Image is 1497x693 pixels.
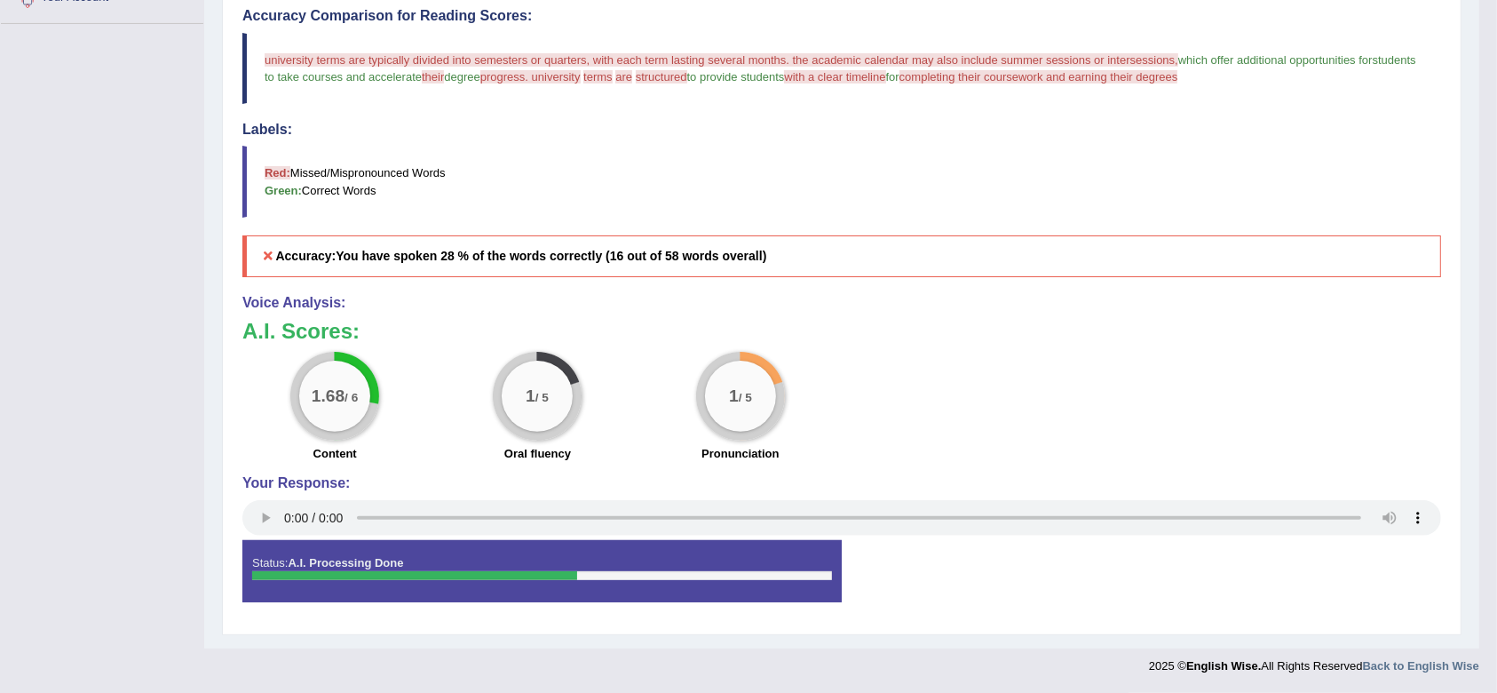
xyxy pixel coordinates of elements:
span: university terms are typically divided into semesters or quarters, with each term lasting several... [265,53,1178,67]
big: 1.68 [312,386,345,406]
small: / 6 [345,391,358,404]
span: terms [583,70,613,84]
div: Status: [242,540,842,602]
b: You have spoken 28 % of the words correctly (16 out of 58 words overall) [336,249,766,263]
h4: Labels: [242,122,1441,138]
b: Red: [265,166,290,179]
span: their [422,70,444,84]
big: 1 [527,386,536,406]
span: for [886,70,899,84]
span: completing their coursework and earning their degrees [899,70,1178,84]
span: which offer additional opportunities for [1178,53,1373,67]
b: Green: [265,184,302,197]
h4: Your Response: [242,475,1441,491]
span: are [615,70,632,84]
span: with a clear timeline [784,70,885,84]
h5: Accuracy: [242,235,1441,277]
b: A.I. Scores: [242,319,360,343]
a: Back to English Wise [1363,659,1479,673]
span: degree [444,70,479,84]
h4: Accuracy Comparison for Reading Scores: [242,8,1441,24]
big: 1 [729,386,739,406]
strong: English Wise. [1186,659,1261,673]
strong: A.I. Processing Done [288,556,403,570]
label: Pronunciation [701,445,779,462]
span: structured [636,70,687,84]
span: students to take courses and accelerate [265,53,1419,84]
label: Content [313,445,357,462]
div: 2025 © All Rights Reserved [1149,649,1479,674]
blockquote: Missed/Mispronounced Words Correct Words [242,146,1441,217]
span: to provide students [687,70,785,84]
span: progress. university [480,70,581,84]
label: Oral fluency [504,445,571,462]
h4: Voice Analysis: [242,295,1441,311]
small: / 5 [535,391,549,404]
small: / 5 [739,391,752,404]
